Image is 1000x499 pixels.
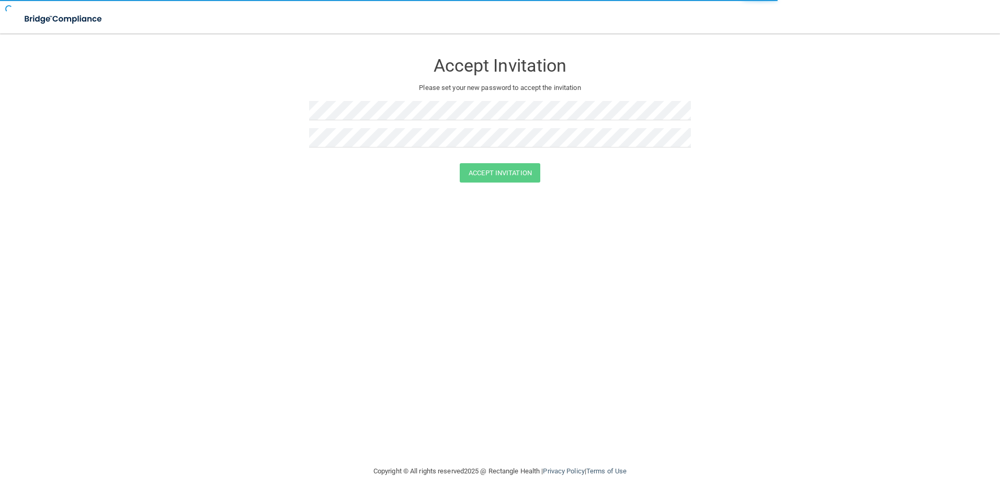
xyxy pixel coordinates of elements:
[460,163,540,183] button: Accept Invitation
[317,82,683,94] p: Please set your new password to accept the invitation
[543,467,584,475] a: Privacy Policy
[586,467,627,475] a: Terms of Use
[309,455,691,488] div: Copyright © All rights reserved 2025 @ Rectangle Health | |
[309,56,691,75] h3: Accept Invitation
[16,8,112,30] img: bridge_compliance_login_screen.278c3ca4.svg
